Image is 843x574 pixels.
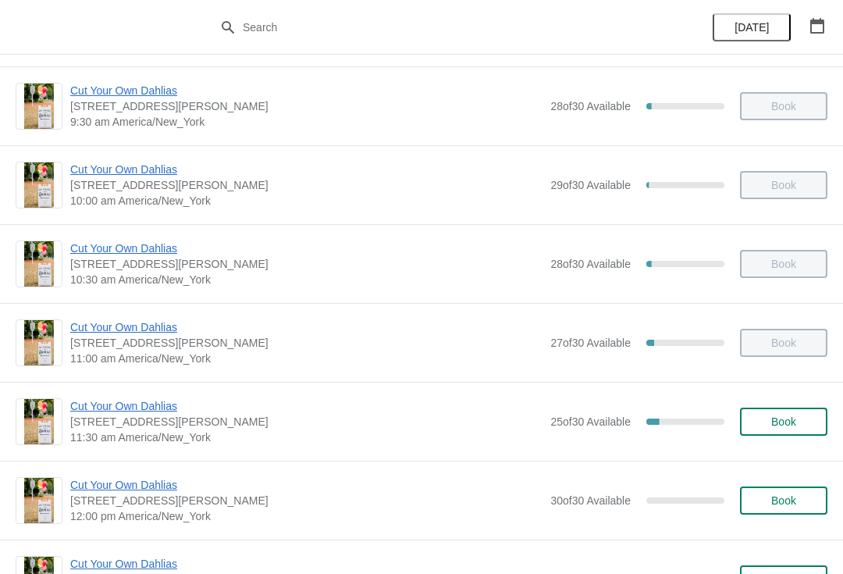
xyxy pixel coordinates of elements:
[24,399,55,444] img: Cut Your Own Dahlias | 4 Jacobs Lane, Norwell, MA, USA | 11:30 am America/New_York
[550,337,631,349] span: 27 of 30 Available
[70,508,542,524] span: 12:00 pm America/New_York
[70,256,542,272] span: [STREET_ADDRESS][PERSON_NAME]
[70,493,542,508] span: [STREET_ADDRESS][PERSON_NAME]
[24,84,55,129] img: Cut Your Own Dahlias | 4 Jacobs Lane, Norwell, MA, USA | 9:30 am America/New_York
[740,408,827,436] button: Book
[70,556,542,572] span: Cut Your Own Dahlias
[70,241,542,256] span: Cut Your Own Dahlias
[70,83,542,98] span: Cut Your Own Dahlias
[24,478,55,523] img: Cut Your Own Dahlias | 4 Jacobs Lane, Norwell, MA, USA | 12:00 pm America/New_York
[70,319,542,335] span: Cut Your Own Dahlias
[550,258,631,270] span: 28 of 30 Available
[70,98,542,114] span: [STREET_ADDRESS][PERSON_NAME]
[550,100,631,112] span: 28 of 30 Available
[24,320,55,365] img: Cut Your Own Dahlias | 4 Jacobs Lane, Norwell, MA, USA | 11:00 am America/New_York
[70,414,542,430] span: [STREET_ADDRESS][PERSON_NAME]
[550,494,631,507] span: 30 of 30 Available
[70,162,542,177] span: Cut Your Own Dahlias
[70,351,542,366] span: 11:00 am America/New_York
[550,179,631,191] span: 29 of 30 Available
[24,162,55,208] img: Cut Your Own Dahlias | 4 Jacobs Lane, Norwell, MA, USA | 10:00 am America/New_York
[550,415,631,428] span: 25 of 30 Available
[70,272,542,287] span: 10:30 am America/New_York
[740,487,827,515] button: Book
[735,21,769,34] span: [DATE]
[24,241,55,287] img: Cut Your Own Dahlias | 4 Jacobs Lane, Norwell, MA, USA | 10:30 am America/New_York
[771,494,796,507] span: Book
[70,430,542,445] span: 11:30 am America/New_York
[70,114,542,130] span: 9:30 am America/New_York
[70,477,542,493] span: Cut Your Own Dahlias
[70,193,542,209] span: 10:00 am America/New_York
[70,335,542,351] span: [STREET_ADDRESS][PERSON_NAME]
[70,177,542,193] span: [STREET_ADDRESS][PERSON_NAME]
[771,415,796,428] span: Book
[713,13,791,41] button: [DATE]
[70,398,542,414] span: Cut Your Own Dahlias
[242,13,632,41] input: Search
